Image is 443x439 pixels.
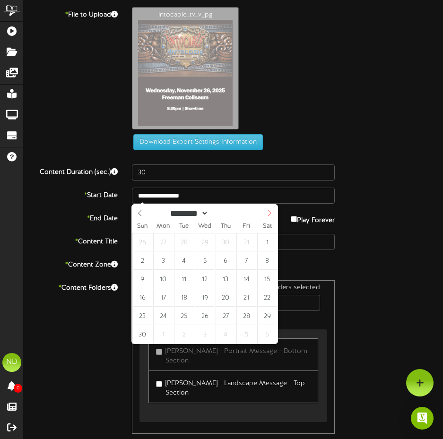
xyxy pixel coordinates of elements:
[236,224,257,230] span: Fri
[165,348,307,364] span: [PERSON_NAME] - Portrait Message - Bottom Section
[257,224,278,230] span: Sat
[153,307,174,325] span: November 24, 2025
[17,280,125,293] label: Content Folders
[195,270,215,288] span: November 12, 2025
[257,307,278,325] span: November 29, 2025
[257,233,278,251] span: November 1, 2025
[195,251,215,270] span: November 5, 2025
[132,307,153,325] span: November 23, 2025
[153,325,174,344] span: December 1, 2025
[216,307,236,325] span: November 27, 2025
[216,251,236,270] span: November 6, 2025
[153,233,174,251] span: October 27, 2025
[132,288,153,307] span: November 16, 2025
[236,233,257,251] span: October 31, 2025
[132,251,153,270] span: November 2, 2025
[236,307,257,325] span: November 28, 2025
[132,270,153,288] span: November 9, 2025
[195,233,215,251] span: October 29, 2025
[156,376,311,398] label: [PERSON_NAME] - Landscape Message - Top Section
[17,164,125,177] label: Content Duration (sec.)
[215,224,236,230] span: Thu
[174,270,194,288] span: November 11, 2025
[257,325,278,344] span: December 6, 2025
[132,325,153,344] span: November 30, 2025
[153,224,174,230] span: Mon
[133,134,263,150] button: Download Export Settings Information
[216,270,236,288] span: November 13, 2025
[236,325,257,344] span: December 5, 2025
[236,270,257,288] span: November 14, 2025
[194,224,215,230] span: Wed
[216,288,236,307] span: November 20, 2025
[216,325,236,344] span: December 4, 2025
[257,251,278,270] span: November 8, 2025
[132,233,153,251] span: October 26, 2025
[156,349,162,355] input: [PERSON_NAME] - Portrait Message - Bottom Section
[174,288,194,307] span: November 18, 2025
[14,384,22,393] span: 0
[174,224,194,230] span: Tue
[257,270,278,288] span: November 15, 2025
[411,407,434,430] div: Open Intercom Messenger
[17,257,125,270] label: Content Zone
[257,288,278,307] span: November 22, 2025
[153,251,174,270] span: November 3, 2025
[174,233,194,251] span: October 28, 2025
[216,233,236,251] span: October 30, 2025
[153,270,174,288] span: November 10, 2025
[195,325,215,344] span: December 3, 2025
[291,211,335,225] label: Play Forever
[195,307,215,325] span: November 26, 2025
[236,288,257,307] span: November 21, 2025
[208,208,243,218] input: Year
[17,188,125,200] label: Start Date
[156,381,162,387] input: [PERSON_NAME] - Landscape Message - Top Section
[129,139,263,146] a: Download Export Settings Information
[174,325,194,344] span: December 2, 2025
[132,224,153,230] span: Sun
[236,251,257,270] span: November 7, 2025
[153,288,174,307] span: November 17, 2025
[17,234,125,247] label: Content Title
[174,251,194,270] span: November 4, 2025
[195,288,215,307] span: November 19, 2025
[17,7,125,20] label: File to Upload
[174,307,194,325] span: November 25, 2025
[17,211,125,224] label: End Date
[291,216,297,222] input: Play Forever
[2,353,21,372] div: ND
